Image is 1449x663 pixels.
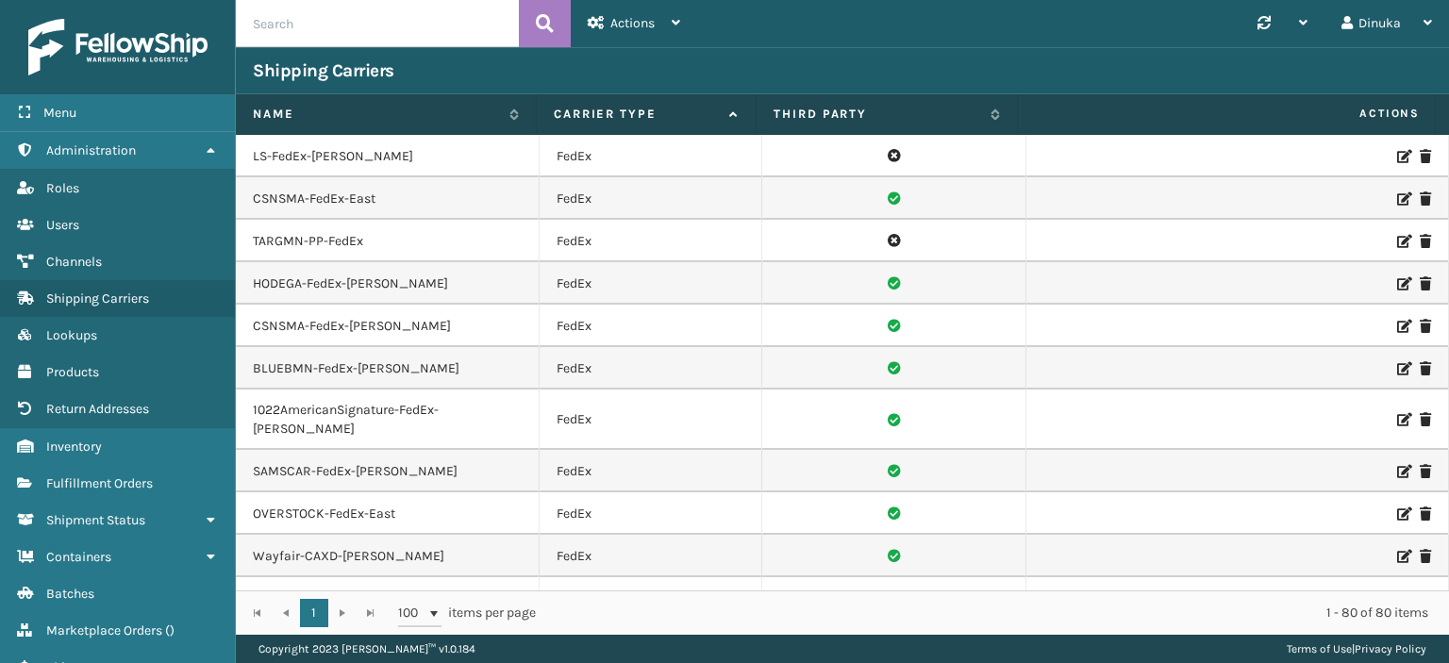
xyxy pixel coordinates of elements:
td: CSNSMA-FedEx-East [236,177,540,220]
label: Name [253,106,500,123]
i: Delete [1420,550,1431,563]
i: Edit [1397,192,1408,206]
td: LS-FedEx-[PERSON_NAME] [236,135,540,177]
i: Delete [1420,150,1431,163]
p: Copyright 2023 [PERSON_NAME]™ v 1.0.184 [258,635,475,663]
span: Products [46,364,99,380]
td: FedEx [540,390,762,450]
a: 1 [300,599,328,627]
span: Shipment Status [46,512,145,528]
td: HODEGA-FedEx-[PERSON_NAME] [236,262,540,305]
td: FedEx [540,535,762,577]
i: Edit [1397,150,1408,163]
i: Edit [1397,320,1408,333]
span: Administration [46,142,136,158]
a: Privacy Policy [1355,642,1426,655]
td: FedEx [540,492,762,535]
i: Edit [1397,235,1408,248]
td: TARGMN-PP-FedEx [236,220,540,262]
span: Marketplace Orders [46,622,162,638]
span: Users [46,217,79,233]
label: Carrier Type [554,106,720,123]
span: Return Addresses [46,401,149,417]
i: Edit [1397,362,1408,375]
i: Delete [1420,277,1431,290]
span: Fulfillment Orders [46,475,153,491]
td: SAMSCAR-FedEx-[PERSON_NAME] [236,450,540,492]
i: Edit [1397,507,1408,521]
td: TARGMN-PP-FedEx-East [236,577,540,620]
h3: Shipping Carriers [253,59,394,82]
i: Edit [1397,413,1408,426]
td: BLUEBMN-FedEx-[PERSON_NAME] [236,347,540,390]
i: Delete [1420,413,1431,426]
i: Edit [1397,465,1408,478]
td: FedEx [540,450,762,492]
td: FedEx [540,577,762,620]
span: Batches [46,586,94,602]
span: Menu [43,105,76,121]
td: FedEx [540,177,762,220]
i: Delete [1420,362,1431,375]
i: Delete [1420,192,1431,206]
span: Actions [610,15,655,31]
td: OVERSTOCK-FedEx-East [236,492,540,535]
i: Delete [1420,320,1431,333]
span: Shipping Carriers [46,290,149,307]
span: Roles [46,180,79,196]
span: ( ) [165,622,175,638]
i: Delete [1420,507,1431,521]
i: Delete [1420,465,1431,478]
td: FedEx [540,305,762,347]
i: Delete [1420,235,1431,248]
span: Actions [1024,98,1431,129]
td: 1022AmericanSignature-FedEx-[PERSON_NAME] [236,390,540,450]
a: Terms of Use [1287,642,1352,655]
td: FedEx [540,220,762,262]
td: FedEx [540,262,762,305]
span: Lookups [46,327,97,343]
td: CSNSMA-FedEx-[PERSON_NAME] [236,305,540,347]
label: Third Party [774,106,981,123]
span: 100 [398,604,426,622]
div: | [1287,635,1426,663]
td: FedEx [540,347,762,390]
span: items per page [398,599,536,627]
td: FedEx [540,135,762,177]
i: Edit [1397,277,1408,290]
i: Edit [1397,550,1408,563]
span: Channels [46,254,102,270]
td: Wayfair-CAXD-[PERSON_NAME] [236,535,540,577]
div: 1 - 80 of 80 items [562,604,1428,622]
img: logo [28,19,208,75]
span: Containers [46,549,111,565]
span: Inventory [46,439,102,455]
